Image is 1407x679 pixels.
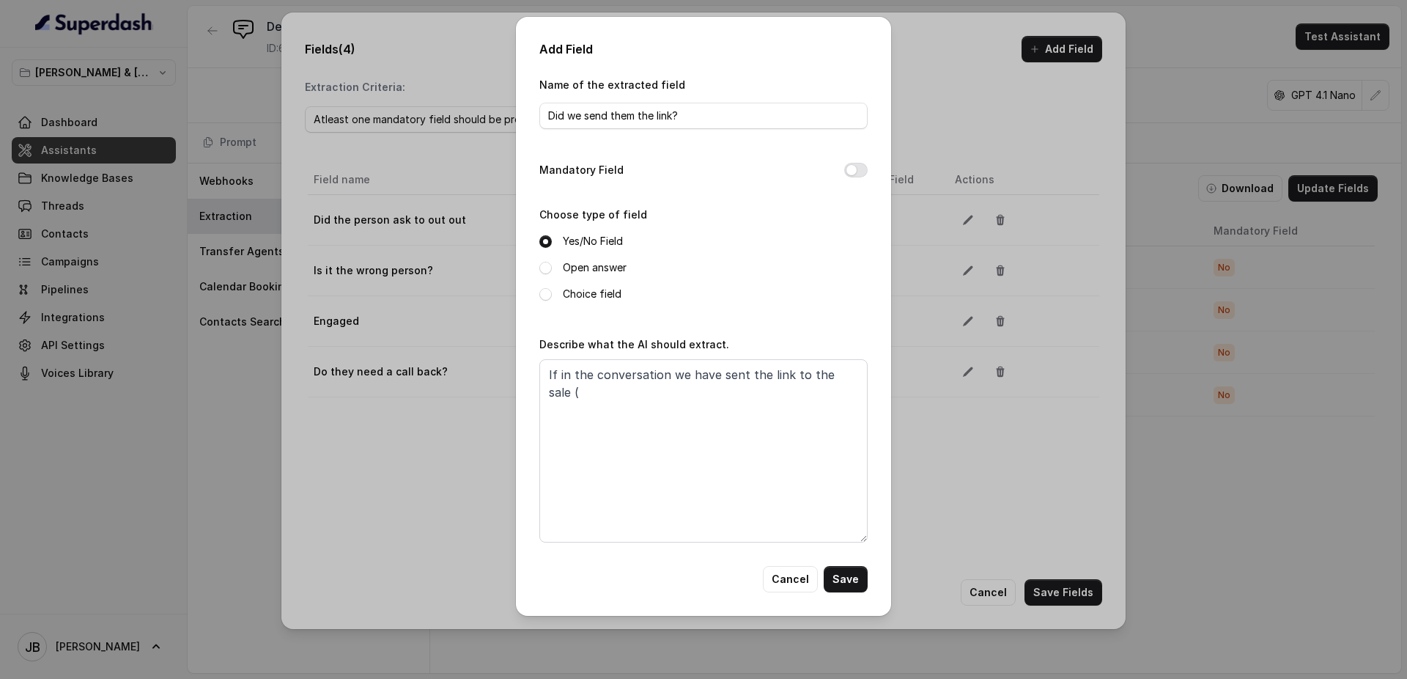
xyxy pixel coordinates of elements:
label: Yes/No Field [563,232,623,250]
label: Choose type of field [539,208,647,221]
label: Mandatory Field [539,161,624,179]
h2: Add Field [539,40,868,58]
label: Choice field [563,285,621,303]
label: Describe what the AI should extract. [539,338,729,350]
label: Name of the extracted field [539,78,685,91]
button: Save [824,566,868,592]
textarea: If in the conversation we have sent the link to the sale ( [539,359,868,543]
label: Open answer [563,259,627,276]
button: Cancel [763,566,818,592]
